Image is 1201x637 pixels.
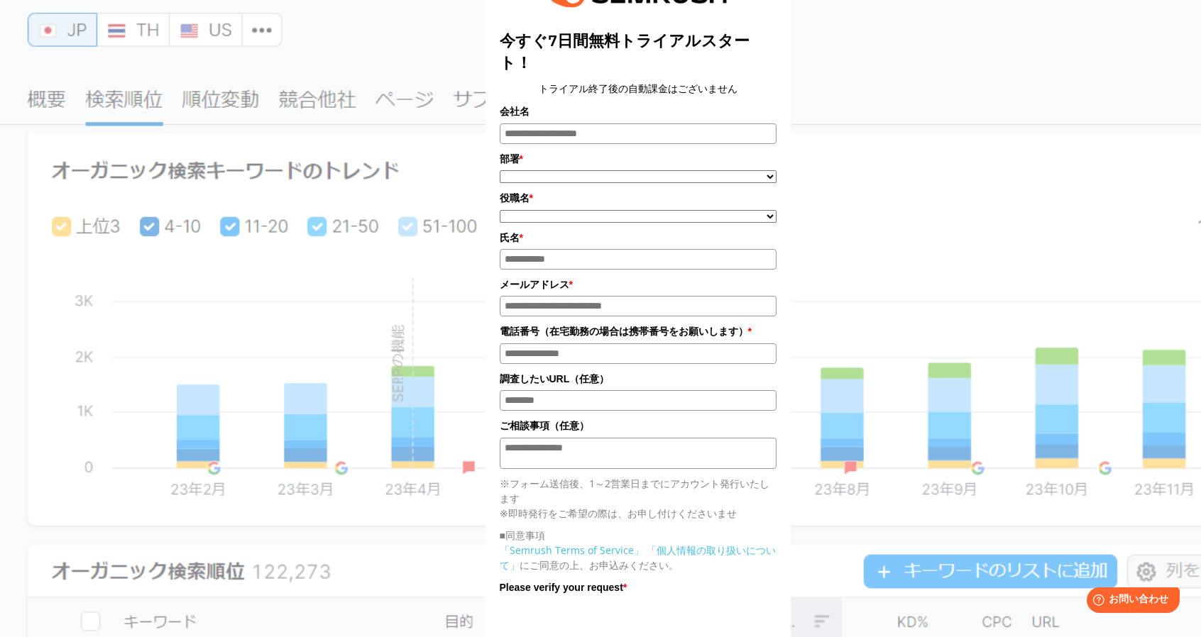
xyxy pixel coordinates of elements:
label: メールアドレス [500,277,777,292]
a: 「個人情報の取り扱いについて」 [500,543,776,572]
label: 会社名 [500,104,777,119]
p: にご同意の上、お申込みください。 [500,543,777,572]
label: 部署 [500,151,777,167]
label: 調査したいURL（任意） [500,371,777,387]
label: 役職名 [500,190,777,206]
p: ■同意事項 [500,528,777,543]
a: 「Semrush Terms of Service」 [500,543,644,557]
label: Please verify your request [500,580,777,595]
center: トライアル終了後の自動課金はございません [500,81,777,96]
label: 氏名 [500,230,777,245]
label: ご相談事項（任意） [500,418,777,433]
iframe: Help widget launcher [1075,582,1185,621]
p: ※フォーム送信後、1～2営業日までにアカウント発行いたします ※即時発行をご希望の際は、お申し付けくださいませ [500,476,777,521]
label: 電話番号（在宅勤務の場合は携帯番号をお願いします） [500,323,777,339]
title: 今すぐ7日間無料トライアルスタート！ [500,30,777,74]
